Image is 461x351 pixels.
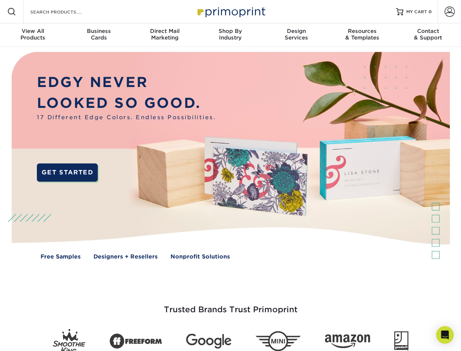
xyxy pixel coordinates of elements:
span: Direct Mail [132,28,197,34]
a: Resources& Templates [329,23,395,47]
div: & Support [395,28,461,41]
span: MY CART [406,9,427,15]
img: Goodwill [394,331,408,351]
h3: Trusted Brands Trust Primoprint [17,287,444,323]
p: EDGY NEVER [37,72,216,93]
a: GET STARTED [37,163,98,182]
a: Contact& Support [395,23,461,47]
img: Amazon [325,335,370,348]
div: & Templates [329,28,395,41]
span: 17 Different Edge Colors. Endless Possibilities. [37,113,216,122]
img: Google [186,334,231,349]
a: Nonprofit Solutions [170,253,230,261]
a: Designers + Resellers [93,253,158,261]
span: Design [264,28,329,34]
span: 0 [429,9,432,14]
iframe: Google Customer Reviews [2,329,62,348]
span: Business [66,28,131,34]
div: Marketing [132,28,197,41]
img: Primoprint [194,4,267,19]
div: Services [264,28,329,41]
div: Industry [197,28,263,41]
a: Direct MailMarketing [132,23,197,47]
span: Shop By [197,28,263,34]
div: Cards [66,28,131,41]
a: Shop ByIndustry [197,23,263,47]
div: Open Intercom Messenger [436,326,454,344]
a: Free Samples [41,253,81,261]
span: Resources [329,28,395,34]
p: LOOKED SO GOOD. [37,93,216,114]
input: SEARCH PRODUCTS..... [30,7,101,16]
span: Contact [395,28,461,34]
a: BusinessCards [66,23,131,47]
a: DesignServices [264,23,329,47]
